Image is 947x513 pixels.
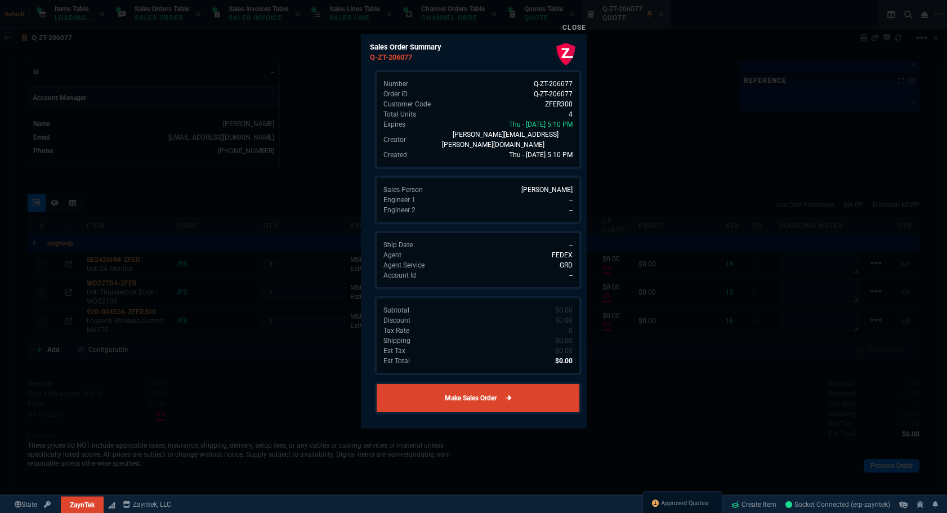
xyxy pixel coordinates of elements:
a: Make Sales Order [374,382,582,414]
a: API TOKEN [41,499,54,510]
span: Socket Connected (erp-zayntek) [785,501,890,508]
span: Approved Quotes [661,499,708,508]
a: msbcCompanyName [119,499,175,510]
a: Close [562,24,586,32]
h5: Q-ZT-206077 [370,52,577,63]
h6: Sales Order Summary [370,43,577,52]
a: Global State [11,499,41,510]
a: qEjPQVsNQf__Es48AACq [785,499,890,510]
a: Create Item [727,496,781,513]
